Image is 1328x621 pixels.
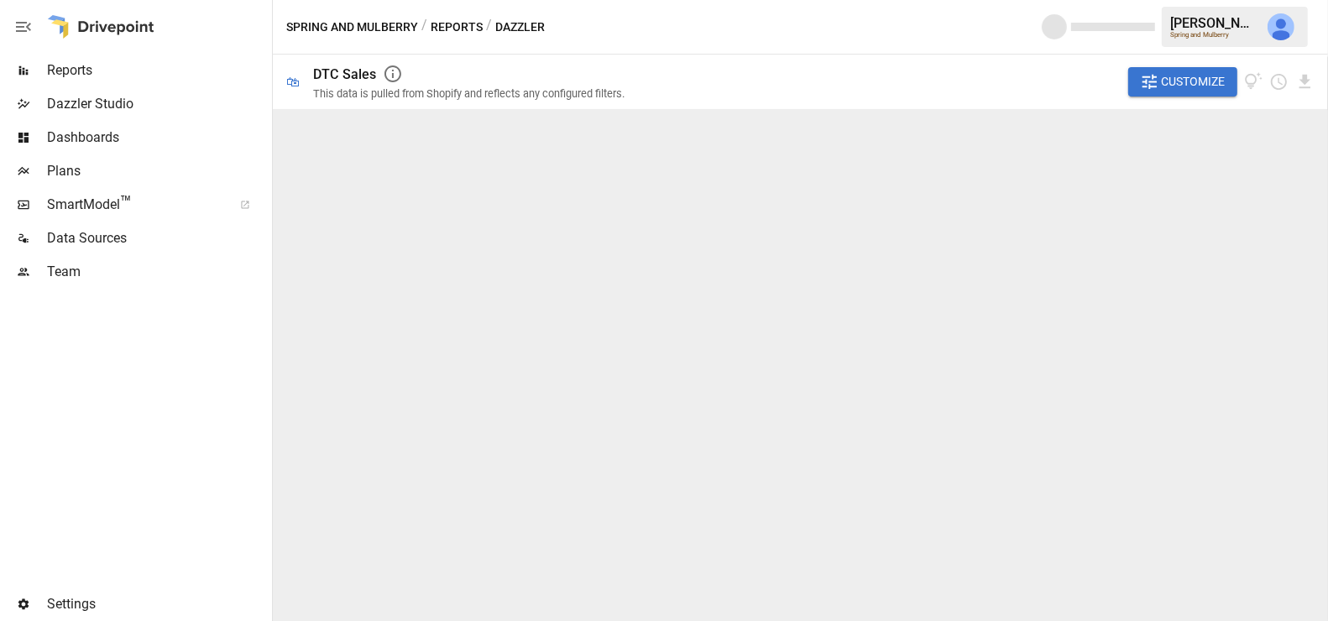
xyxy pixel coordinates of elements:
[1170,31,1257,39] div: Spring and Mulberry
[47,128,269,148] span: Dashboards
[47,228,269,248] span: Data Sources
[421,17,427,38] div: /
[486,17,492,38] div: /
[313,87,625,100] div: This data is pulled from Shopify and reflects any configured filters.
[47,94,269,114] span: Dazzler Studio
[286,74,300,90] div: 🛍
[1257,3,1304,50] button: Julie Wilton
[1162,71,1226,92] span: Customize
[1268,13,1294,40] img: Julie Wilton
[1244,67,1263,97] button: View documentation
[431,17,483,38] button: Reports
[47,60,269,81] span: Reports
[120,192,132,213] span: ™
[313,66,376,82] div: DTC Sales
[286,17,418,38] button: Spring and Mulberry
[1295,72,1315,91] button: Download report
[1170,15,1257,31] div: [PERSON_NAME]
[1128,67,1237,97] button: Customize
[47,262,269,282] span: Team
[47,195,222,215] span: SmartModel
[47,594,269,614] span: Settings
[47,161,269,181] span: Plans
[1269,72,1289,91] button: Schedule report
